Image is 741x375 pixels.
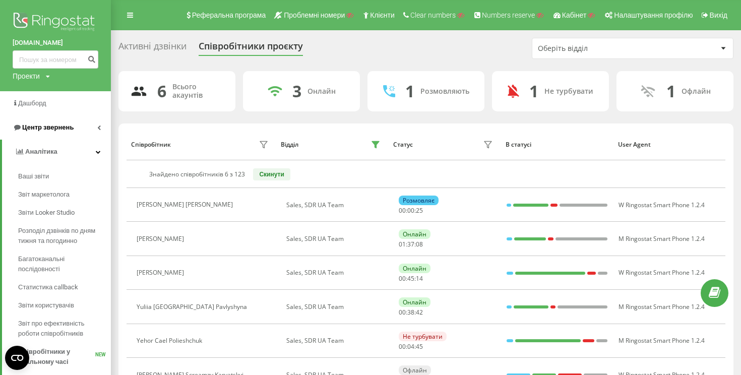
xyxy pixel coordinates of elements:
span: 08 [416,240,423,248]
span: Співробітники у реальному часі [18,347,95,367]
div: Оберіть відділ [538,44,658,53]
div: Активні дзвінки [118,41,187,56]
div: Всього акаунтів [172,83,223,100]
span: Ваші звіти [18,171,49,181]
span: 37 [407,240,414,248]
span: 14 [416,274,423,283]
span: Numbers reserve [482,11,535,19]
div: 6 [157,82,166,101]
span: Аналiтика [25,148,57,155]
a: Співробітники у реальному часіNEW [18,343,111,371]
span: Проблемні номери [284,11,345,19]
span: M Ringostat Smart Phone 1.2.4 [619,302,705,311]
a: Ваші звіти [18,167,111,185]
span: 00 [399,308,406,317]
div: Sales, SDR UA Team [286,303,383,310]
div: Знайдено співробітників 6 з 123 [149,171,245,178]
a: Аналiтика [2,140,111,164]
div: Офлайн [682,87,711,96]
div: Онлайн [399,297,430,307]
span: M Ringostat Smart Phone 1.2.4 [619,336,705,345]
div: Онлайн [399,229,430,239]
span: Багатоканальні послідовності [18,254,106,274]
span: Звіти Looker Studio [18,208,75,218]
span: 00 [399,342,406,351]
div: User Agent [618,141,721,148]
span: 45 [416,342,423,351]
div: 1 [529,82,538,101]
span: 42 [416,308,423,317]
span: 00 [399,206,406,215]
span: W Ringostat Smart Phone 1.2.4 [619,201,705,209]
a: Звіти Looker Studio [18,204,111,222]
div: : : [399,309,423,316]
span: Дашборд [18,99,46,107]
div: Офлайн [399,365,431,375]
div: Sales, SDR UA Team [286,269,383,276]
div: [PERSON_NAME] [PERSON_NAME] [137,201,235,208]
div: : : [399,207,423,214]
span: Реферальна програма [192,11,266,19]
div: : : [399,275,423,282]
div: Не турбувати [544,87,593,96]
button: Open CMP widget [5,346,29,370]
span: Центр звернень [22,123,74,131]
div: 3 [292,82,301,101]
a: Розподіл дзвінків по дням тижня та погодинно [18,222,111,250]
span: Звіти користувачів [18,300,74,310]
div: : : [399,241,423,248]
img: Ringostat logo [13,10,98,35]
div: Проекти [13,71,40,81]
a: Звіти користувачів [18,296,111,315]
div: Співробітники проєкту [199,41,303,56]
div: Відділ [281,141,298,148]
span: 01 [399,240,406,248]
span: 45 [407,274,414,283]
a: [DOMAIN_NAME] [13,38,98,48]
span: Звіт про ефективність роботи співробітників [18,319,106,339]
div: Розмовляє [399,196,439,205]
a: Багатоканальні послідовності [18,250,111,278]
div: Статус [393,141,413,148]
div: : : [399,343,423,350]
span: 25 [416,206,423,215]
span: Кабінет [562,11,587,19]
a: Звіт маркетолога [18,185,111,204]
div: Yuliia [GEOGRAPHIC_DATA] Pavlyshyna [137,303,250,310]
input: Пошук за номером [13,50,98,69]
div: Онлайн [399,264,430,273]
div: [PERSON_NAME] [137,235,187,242]
a: Звіт про ефективність роботи співробітників [18,315,111,343]
span: M Ringostat Smart Phone 1.2.4 [619,234,705,243]
span: W Ringostat Smart Phone 1.2.4 [619,268,705,277]
div: 1 [666,82,675,101]
a: Статистика callback [18,278,111,296]
div: В статусі [506,141,608,148]
span: 04 [407,342,414,351]
div: Yehor Cael Polieshchuk [137,337,205,344]
span: 00 [407,206,414,215]
span: Клієнти [370,11,395,19]
div: Sales, SDR UA Team [286,337,383,344]
span: Статистика callback [18,282,78,292]
div: Онлайн [307,87,336,96]
button: Скинути [253,168,290,180]
span: Розподіл дзвінків по дням тижня та погодинно [18,226,106,246]
span: Clear numbers [410,11,456,19]
span: 38 [407,308,414,317]
span: Звіт маркетолога [18,190,70,200]
div: Sales, SDR UA Team [286,235,383,242]
span: 00 [399,274,406,283]
span: Вихід [710,11,727,19]
div: 1 [405,82,414,101]
div: [PERSON_NAME] [137,269,187,276]
div: Розмовляють [420,87,469,96]
div: Sales, SDR UA Team [286,202,383,209]
span: Налаштування профілю [614,11,693,19]
div: Не турбувати [399,332,447,341]
div: Співробітник [131,141,171,148]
